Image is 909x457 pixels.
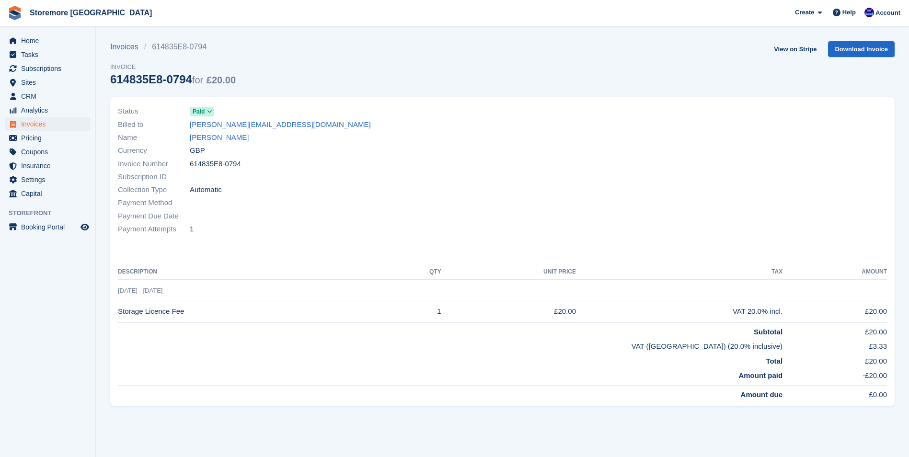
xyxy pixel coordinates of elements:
span: Insurance [21,159,79,172]
a: menu [5,34,91,47]
div: VAT 20.0% incl. [576,306,782,317]
span: Coupons [21,145,79,159]
span: Paid [193,107,205,116]
td: Storage Licence Fee [118,301,392,322]
span: 614835E8-0794 [190,159,241,170]
td: 1 [392,301,441,322]
a: Preview store [79,221,91,233]
strong: Total [766,357,782,365]
a: menu [5,48,91,61]
span: Payment Attempts [118,224,190,235]
td: VAT ([GEOGRAPHIC_DATA]) (20.0% inclusive) [118,337,782,352]
td: £20.00 [441,301,576,322]
span: Billed to [118,119,190,130]
span: 1 [190,224,194,235]
span: Automatic [190,184,222,195]
span: Sites [21,76,79,89]
img: Angela [864,8,874,17]
span: CRM [21,90,79,103]
span: GBP [190,145,205,156]
th: QTY [392,264,441,280]
a: menu [5,220,91,234]
span: Capital [21,187,79,200]
th: Amount [782,264,887,280]
span: Home [21,34,79,47]
span: Name [118,132,190,143]
strong: Subtotal [754,328,782,336]
span: Currency [118,145,190,156]
a: menu [5,159,91,172]
span: for [192,75,203,85]
th: Tax [576,264,782,280]
a: Storemore [GEOGRAPHIC_DATA] [26,5,156,21]
a: [PERSON_NAME] [190,132,249,143]
td: £0.00 [782,385,887,400]
span: Collection Type [118,184,190,195]
span: Payment Due Date [118,211,190,222]
span: Tasks [21,48,79,61]
a: [PERSON_NAME][EMAIL_ADDRESS][DOMAIN_NAME] [190,119,371,130]
span: Payment Method [118,197,190,208]
span: Help [842,8,856,17]
td: £3.33 [782,337,887,352]
a: View on Stripe [770,41,820,57]
td: £20.00 [782,322,887,337]
span: Invoice Number [118,159,190,170]
span: Invoice [110,62,236,72]
a: Invoices [110,41,144,53]
td: £20.00 [782,301,887,322]
a: menu [5,131,91,145]
span: [DATE] - [DATE] [118,287,162,294]
a: Download Invoice [828,41,895,57]
span: Invoices [21,117,79,131]
nav: breadcrumbs [110,41,236,53]
a: menu [5,90,91,103]
span: Subscriptions [21,62,79,75]
th: Description [118,264,392,280]
a: menu [5,117,91,131]
th: Unit Price [441,264,576,280]
span: Analytics [21,103,79,117]
span: Settings [21,173,79,186]
a: menu [5,187,91,200]
a: menu [5,145,91,159]
a: menu [5,103,91,117]
a: menu [5,173,91,186]
a: menu [5,62,91,75]
strong: Amount paid [738,371,782,379]
span: Storefront [9,208,95,218]
span: Status [118,106,190,117]
span: Booking Portal [21,220,79,234]
strong: Amount due [741,390,783,399]
div: 614835E8-0794 [110,73,236,86]
span: £20.00 [207,75,236,85]
span: Subscription ID [118,171,190,183]
td: -£20.00 [782,366,887,385]
span: Create [795,8,814,17]
span: Pricing [21,131,79,145]
a: Paid [190,106,214,117]
td: £20.00 [782,352,887,367]
span: Account [875,8,900,18]
img: stora-icon-8386f47178a22dfd0bd8f6a31ec36ba5ce8667c1dd55bd0f319d3a0aa187defe.svg [8,6,22,20]
a: menu [5,76,91,89]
